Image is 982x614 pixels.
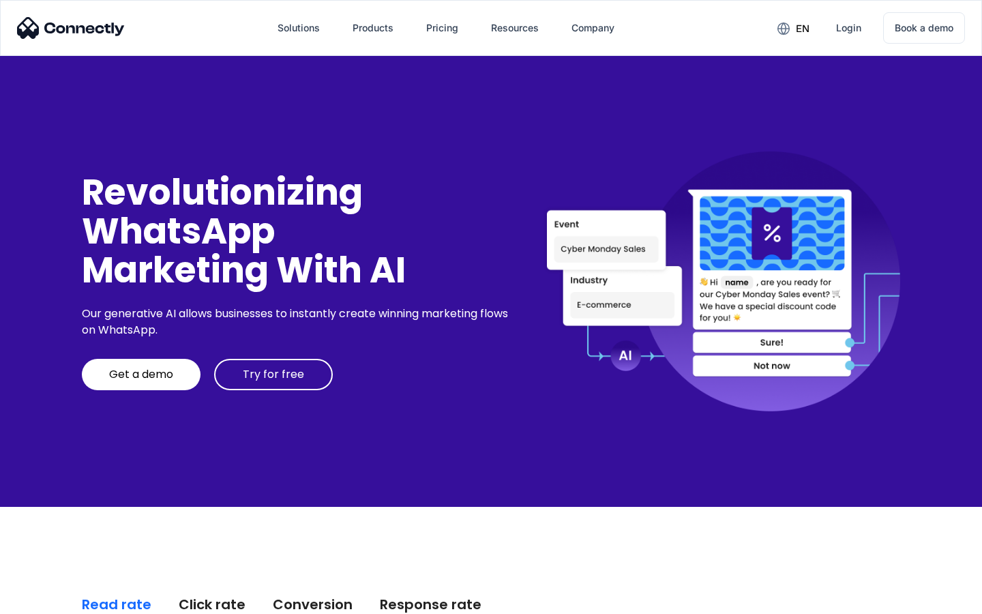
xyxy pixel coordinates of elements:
div: Resources [491,18,539,38]
aside: Language selected: English [14,590,82,609]
div: Solutions [278,18,320,38]
a: Login [825,12,872,44]
div: Products [353,18,393,38]
a: Pricing [415,12,469,44]
div: Read rate [82,595,151,614]
div: Get a demo [109,368,173,381]
a: Get a demo [82,359,200,390]
div: Company [571,18,614,38]
div: Response rate [380,595,481,614]
div: Revolutionizing WhatsApp Marketing With AI [82,173,513,290]
ul: Language list [27,590,82,609]
div: Login [836,18,861,38]
a: Try for free [214,359,333,390]
a: Book a demo [883,12,965,44]
div: Click rate [179,595,245,614]
div: en [796,19,809,38]
img: Connectly Logo [17,17,125,39]
div: Try for free [243,368,304,381]
div: Pricing [426,18,458,38]
div: Our generative AI allows businesses to instantly create winning marketing flows on WhatsApp. [82,306,513,338]
div: Conversion [273,595,353,614]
